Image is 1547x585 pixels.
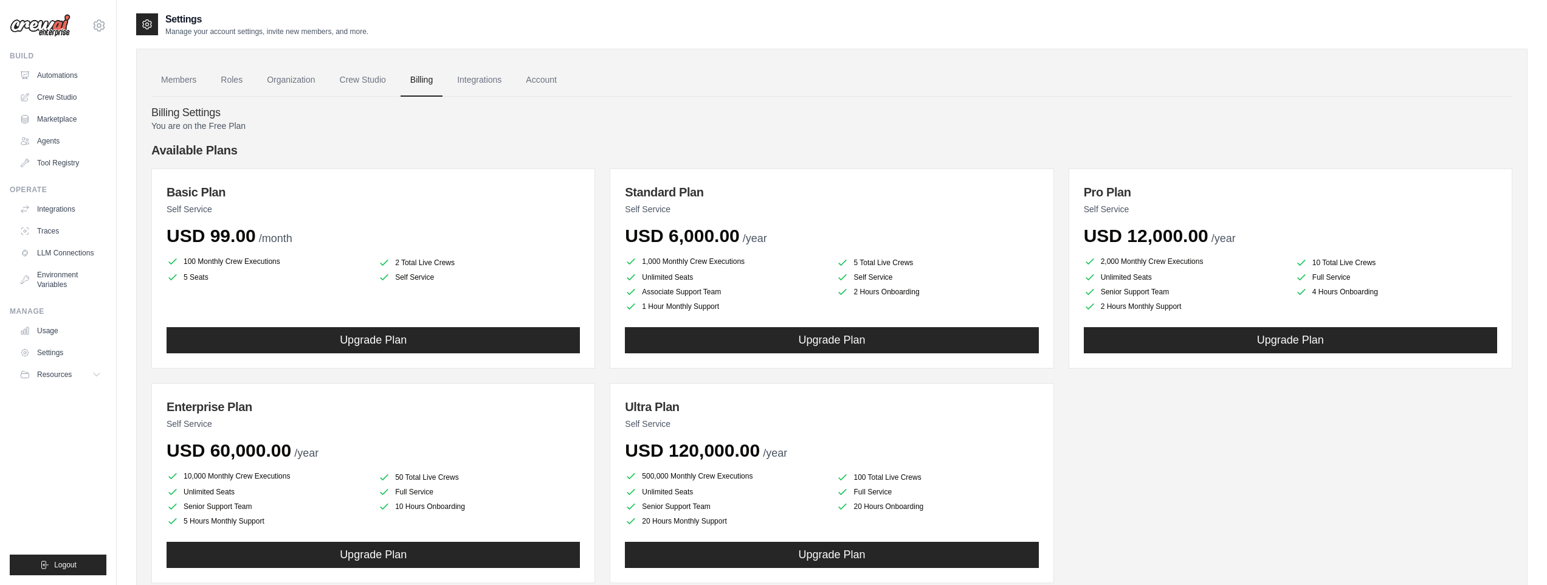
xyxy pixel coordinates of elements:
a: Tool Registry [15,153,106,173]
li: Senior Support Team [167,500,368,513]
a: Marketplace [15,109,106,129]
h4: Available Plans [151,142,1512,159]
h3: Ultra Plan [625,398,1038,415]
a: Agents [15,131,106,151]
li: 20 Hours Onboarding [836,500,1038,513]
a: Members [151,64,206,97]
span: /month [259,232,292,244]
li: Full Service [378,486,580,498]
p: Self Service [167,418,580,430]
a: Settings [15,343,106,362]
div: Manage [10,306,106,316]
a: Billing [401,64,443,97]
span: USD 12,000.00 [1084,226,1208,246]
li: 500,000 Monthly Crew Executions [625,469,827,483]
a: Integrations [15,199,106,219]
a: Account [516,64,567,97]
li: Unlimited Seats [167,486,368,498]
li: 2 Hours Onboarding [836,286,1038,298]
li: 100 Monthly Crew Executions [167,254,368,269]
span: USD 120,000.00 [625,440,760,460]
span: Logout [54,560,77,570]
a: Integrations [447,64,511,97]
a: Environment Variables [15,265,106,294]
li: 5 Total Live Crews [836,257,1038,269]
li: 20 Hours Monthly Support [625,515,827,527]
li: 1 Hour Monthly Support [625,300,827,313]
a: Crew Studio [330,64,396,97]
button: Upgrade Plan [625,542,1038,568]
h2: Settings [165,12,368,27]
p: You are on the Free Plan [151,120,1512,132]
li: Unlimited Seats [1084,271,1286,283]
li: 2 Hours Monthly Support [1084,300,1286,313]
button: Upgrade Plan [167,327,580,353]
span: USD 60,000.00 [167,440,291,460]
li: 5 Seats [167,271,368,283]
li: 10,000 Monthly Crew Executions [167,469,368,483]
p: Self Service [625,418,1038,430]
li: 50 Total Live Crews [378,471,580,483]
span: /year [763,447,787,459]
li: Senior Support Team [625,500,827,513]
li: Unlimited Seats [625,271,827,283]
li: 2 Total Live Crews [378,257,580,269]
li: Unlimited Seats [625,486,827,498]
img: Logo [10,14,71,37]
a: Organization [257,64,325,97]
li: 5 Hours Monthly Support [167,515,368,527]
p: Self Service [1084,203,1497,215]
li: 2,000 Monthly Crew Executions [1084,254,1286,269]
h3: Pro Plan [1084,184,1497,201]
div: Operate [10,185,106,195]
span: /year [743,232,767,244]
li: 100 Total Live Crews [836,471,1038,483]
p: Self Service [625,203,1038,215]
button: Upgrade Plan [167,542,580,568]
span: Resources [37,370,72,379]
li: Self Service [836,271,1038,283]
button: Resources [15,365,106,384]
a: Roles [211,64,252,97]
li: 10 Total Live Crews [1295,257,1497,269]
li: 10 Hours Onboarding [378,500,580,513]
button: Upgrade Plan [1084,327,1497,353]
a: Usage [15,321,106,341]
button: Upgrade Plan [625,327,1038,353]
li: Self Service [378,271,580,283]
span: /year [1211,232,1236,244]
h3: Basic Plan [167,184,580,201]
a: LLM Connections [15,243,106,263]
div: Build [10,51,106,61]
p: Manage your account settings, invite new members, and more. [165,27,368,36]
li: Associate Support Team [625,286,827,298]
li: Full Service [836,486,1038,498]
li: 4 Hours Onboarding [1295,286,1497,298]
span: /year [294,447,319,459]
p: Self Service [167,203,580,215]
li: 1,000 Monthly Crew Executions [625,254,827,269]
li: Full Service [1295,271,1497,283]
a: Automations [15,66,106,85]
li: Senior Support Team [1084,286,1286,298]
a: Crew Studio [15,88,106,107]
h3: Standard Plan [625,184,1038,201]
h3: Enterprise Plan [167,398,580,415]
button: Logout [10,555,106,575]
a: Traces [15,221,106,241]
span: USD 6,000.00 [625,226,739,246]
span: USD 99.00 [167,226,256,246]
h4: Billing Settings [151,106,1512,120]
